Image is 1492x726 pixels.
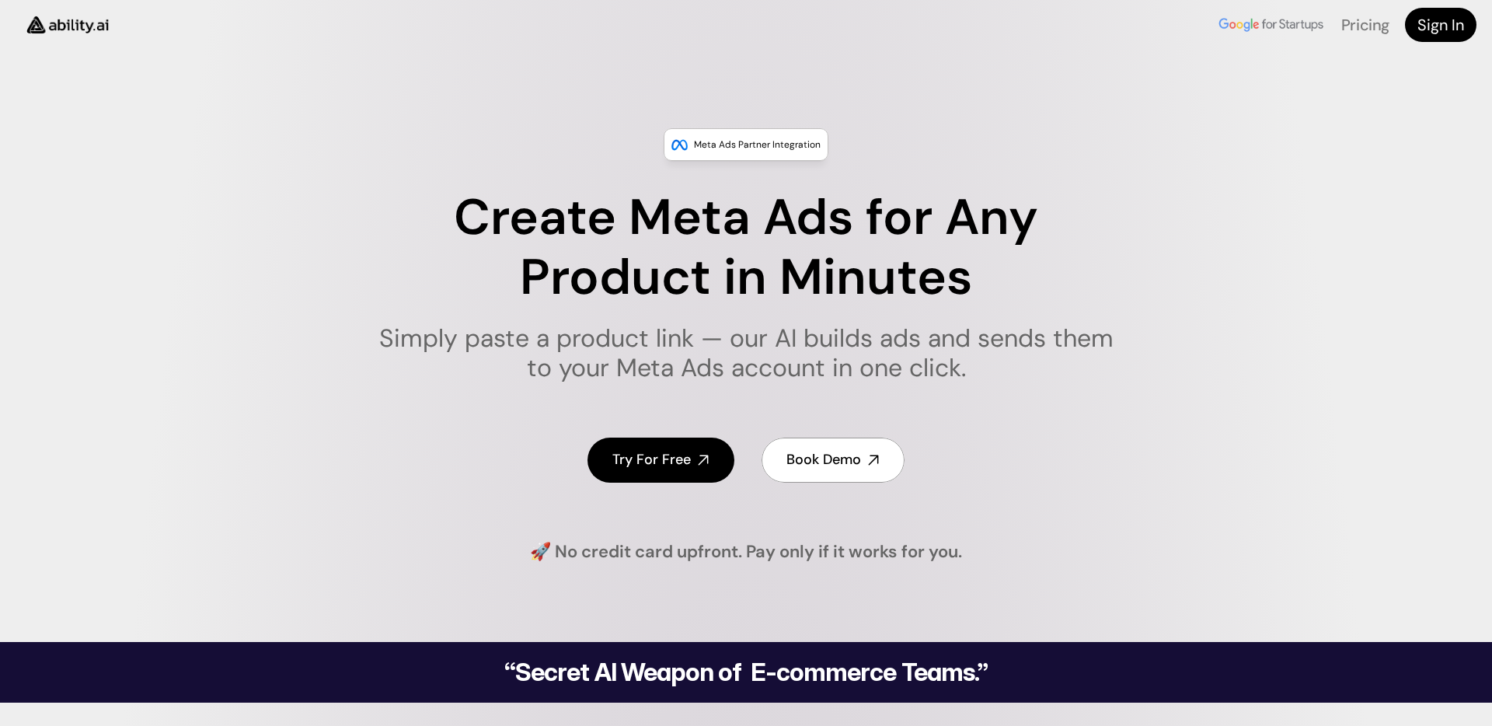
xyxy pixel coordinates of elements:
h4: Book Demo [786,450,861,469]
a: Pricing [1341,15,1389,35]
h4: 🚀 No credit card upfront. Pay only if it works for you. [530,540,962,564]
h4: Try For Free [612,450,691,469]
a: Book Demo [762,438,905,482]
h4: Sign In [1417,14,1464,36]
p: Meta Ads Partner Integration [694,137,821,152]
h1: Create Meta Ads for Any Product in Minutes [369,188,1124,308]
h2: “Secret AI Weapon of E-commerce Teams.” [465,660,1027,685]
a: Sign In [1405,8,1476,42]
a: Try For Free [587,438,734,482]
h1: Simply paste a product link — our AI builds ads and sends them to your Meta Ads account in one cl... [369,323,1124,383]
